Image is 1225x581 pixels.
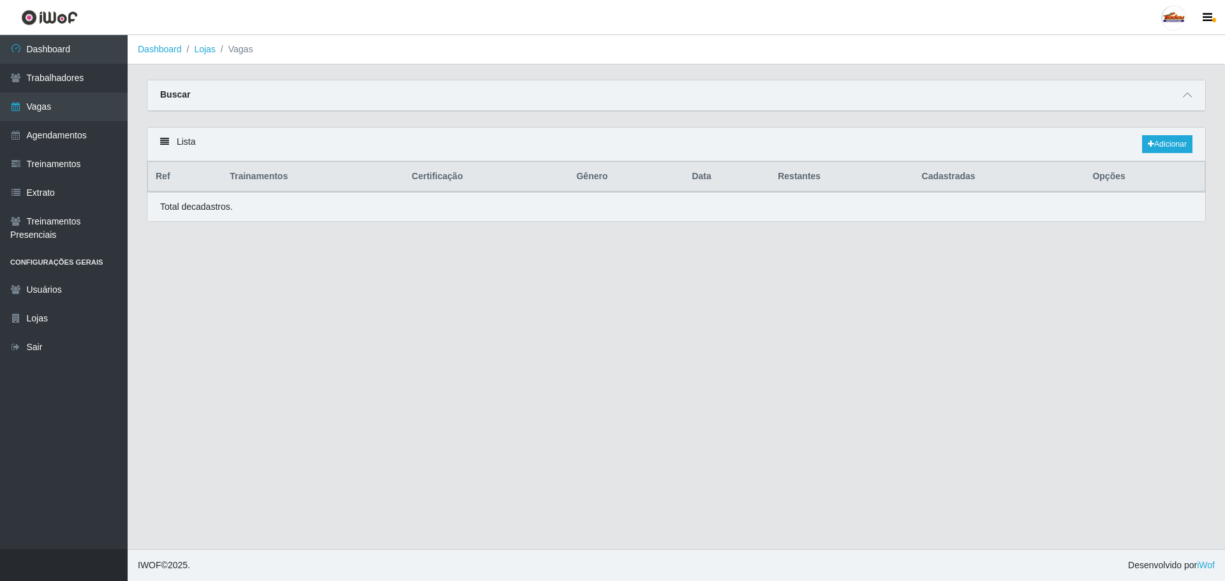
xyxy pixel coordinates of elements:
[21,10,78,26] img: CoreUI Logo
[684,162,770,192] th: Data
[1142,135,1192,153] a: Adicionar
[914,162,1085,192] th: Cadastradas
[160,200,233,214] p: Total de cadastros.
[138,44,182,54] a: Dashboard
[160,89,190,99] strong: Buscar
[404,162,568,192] th: Certificação
[138,559,190,572] span: © 2025 .
[1128,559,1215,572] span: Desenvolvido por
[1085,162,1205,192] th: Opções
[148,162,223,192] th: Ref
[194,44,215,54] a: Lojas
[128,35,1225,64] nav: breadcrumb
[147,128,1205,161] div: Lista
[1197,560,1215,570] a: iWof
[770,162,914,192] th: Restantes
[138,560,161,570] span: IWOF
[216,43,253,56] li: Vagas
[568,162,684,192] th: Gênero
[222,162,404,192] th: Trainamentos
